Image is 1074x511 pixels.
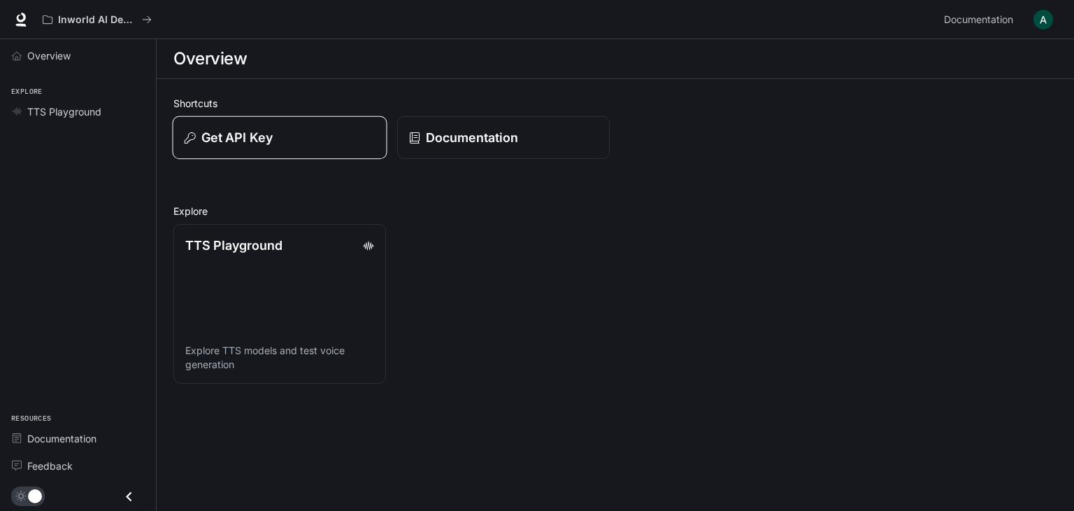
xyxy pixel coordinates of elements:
img: User avatar [1033,10,1053,29]
p: Inworld AI Demos [58,14,136,26]
button: Close drawer [113,482,145,511]
a: Documentation [938,6,1024,34]
a: TTS PlaygroundExplore TTS models and test voice generation [173,224,386,384]
a: TTS Playground [6,99,150,124]
button: All workspaces [36,6,158,34]
span: Overview [27,48,71,63]
p: TTS Playground [185,236,282,255]
p: Get API Key [201,128,273,147]
span: Feedback [27,458,73,473]
a: Feedback [6,454,150,478]
h1: Overview [173,45,247,73]
a: Overview [6,43,150,68]
h2: Explore [173,204,1057,218]
a: Documentation [6,426,150,451]
button: Get API Key [172,116,387,160]
span: Documentation [27,431,96,446]
h2: Shortcuts [173,96,1057,111]
button: User avatar [1029,6,1057,34]
p: Explore TTS models and test voice generation [185,344,374,372]
span: TTS Playground [27,104,101,119]
span: Documentation [944,11,1013,29]
p: Documentation [426,128,518,147]
span: Dark mode toggle [28,488,42,503]
a: Documentation [397,116,610,159]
